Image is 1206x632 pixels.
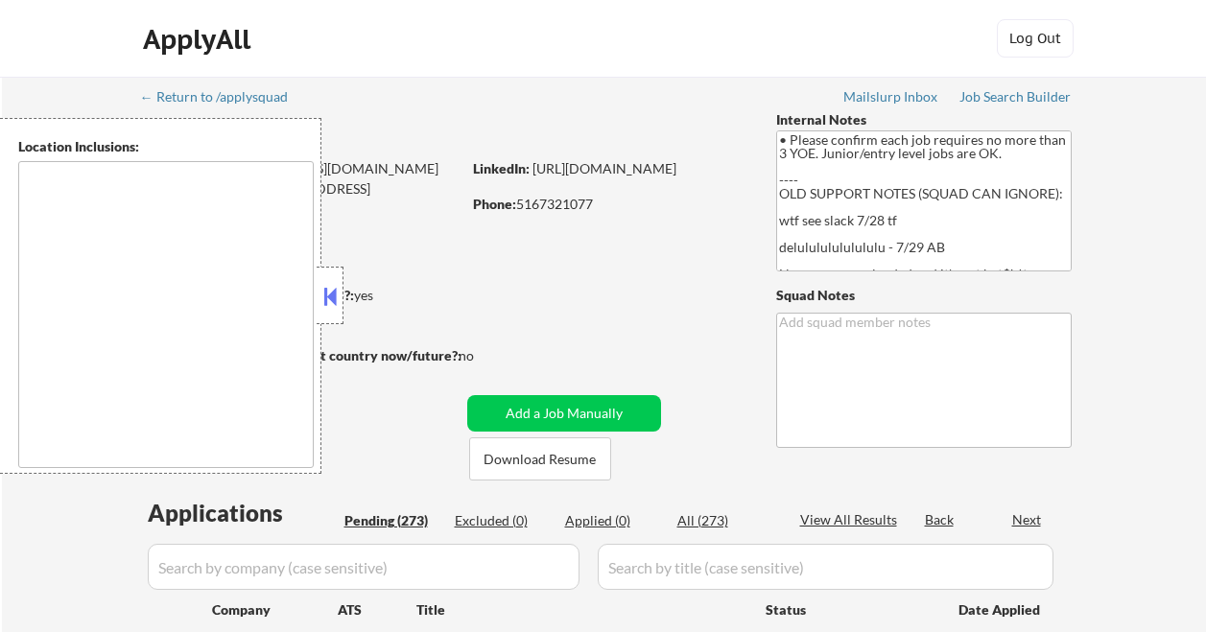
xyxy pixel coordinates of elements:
div: no [459,346,513,365]
a: Mailslurp Inbox [843,89,939,108]
input: Search by title (case sensitive) [598,544,1053,590]
div: Mailslurp Inbox [843,90,939,104]
div: Date Applied [958,600,1043,620]
input: Search by company (case sensitive) [148,544,579,590]
a: [URL][DOMAIN_NAME] [532,160,676,176]
strong: LinkedIn: [473,160,530,176]
div: Squad Notes [776,286,1072,305]
div: Status [766,592,931,626]
div: ATS [338,600,416,620]
div: Internal Notes [776,110,1072,129]
div: Next [1012,510,1043,529]
div: Title [416,600,747,620]
button: Add a Job Manually [467,395,661,432]
div: Applied (0) [565,511,661,530]
div: Location Inclusions: [18,137,314,156]
div: Company [212,600,338,620]
div: ← Return to /applysquad [140,90,306,104]
div: Applications [148,502,338,525]
div: 5167321077 [473,195,745,214]
div: All (273) [677,511,773,530]
a: ← Return to /applysquad [140,89,306,108]
button: Log Out [997,19,1074,58]
div: Back [925,510,956,529]
strong: Phone: [473,196,516,212]
div: ApplyAll [143,23,256,56]
div: View All Results [800,510,903,529]
button: Download Resume [469,437,611,480]
div: Pending (273) [344,511,440,530]
div: Job Search Builder [959,90,1072,104]
div: Excluded (0) [455,511,551,530]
